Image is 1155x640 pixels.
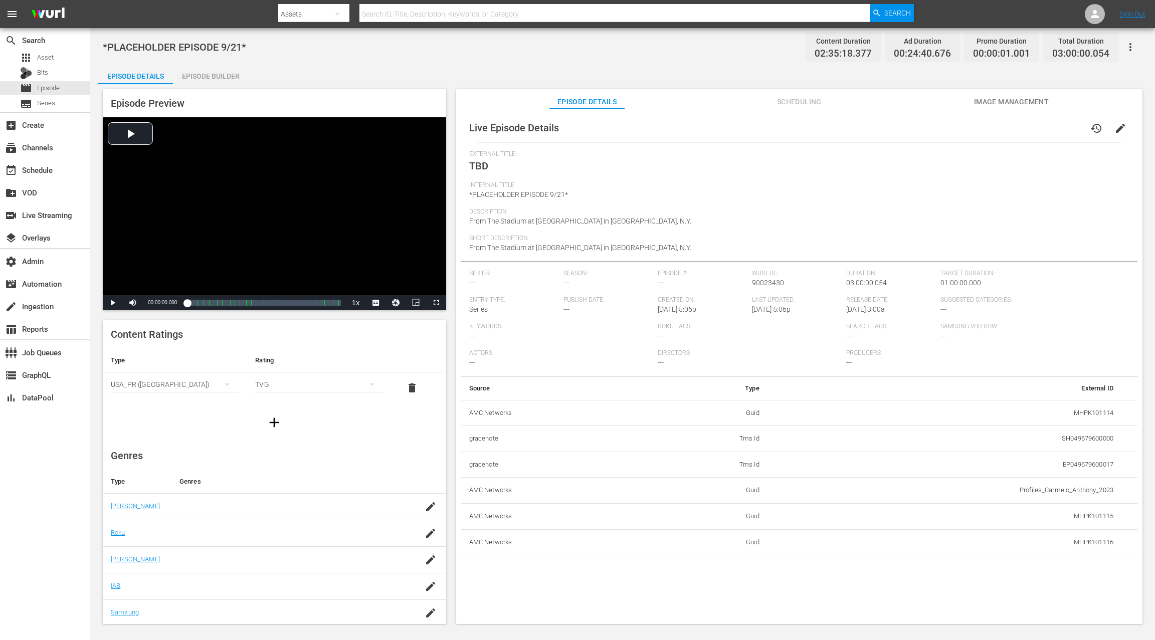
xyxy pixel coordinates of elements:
span: Asset [20,52,32,64]
span: Season: [563,270,653,278]
button: history [1084,116,1108,140]
div: Progress Bar [187,300,340,306]
a: IAB [111,582,120,589]
span: delete [406,382,418,394]
button: Picture-in-Picture [406,295,426,310]
td: Guid [651,529,767,555]
span: Suggested Categories: [940,296,1124,304]
span: Scheduling [761,96,837,108]
button: Episode Details [98,64,173,84]
button: Mute [123,295,143,310]
div: Episode Details [98,64,173,88]
span: Wurl ID: [752,270,841,278]
span: 02:35:18.377 [815,48,872,60]
button: Playback Rate [346,295,366,310]
a: Samsung [111,608,139,616]
button: Fullscreen [426,295,446,310]
span: Episode #: [658,270,747,278]
td: Tms Id [651,426,767,452]
th: AMC Networks [461,503,651,529]
th: Source [461,376,651,400]
table: simple table [103,348,446,403]
span: Reports [5,323,17,335]
th: Type [651,376,767,400]
span: Series [37,98,55,108]
span: GraphQL [5,369,17,381]
span: Episode [20,82,32,94]
span: Samsung VOD Row: [940,323,1030,331]
div: Ad Duration [894,34,951,48]
td: SH049679600000 [767,426,1121,452]
span: Search [5,35,17,47]
span: Create [5,119,17,131]
div: Episode Builder [173,64,248,88]
th: External ID [767,376,1121,400]
span: Description [469,208,1124,216]
button: edit [1108,116,1132,140]
div: Promo Duration [973,34,1030,48]
span: Episode Preview [111,97,184,109]
span: Series [20,98,32,110]
span: --- [469,358,475,366]
span: 90023430 [752,279,784,287]
span: Producers [846,349,1030,357]
span: Content Ratings [111,328,183,340]
span: Channels [5,142,17,154]
td: MHPK101114 [767,400,1121,426]
span: Image Management [974,96,1049,108]
span: edit [1114,122,1126,134]
span: 00:24:40.676 [894,48,951,60]
th: gracenote [461,426,651,452]
span: Asset [37,53,54,63]
span: --- [563,279,569,287]
span: Entry Type: [469,296,558,304]
th: Rating [247,348,392,372]
img: ans4CAIJ8jUAAAAAAAAAAAAAAAAAAAAAAAAgQb4GAAAAAAAAAAAAAAAAAAAAAAAAJMjXAAAAAAAAAAAAAAAAAAAAAAAAgAT5G... [24,3,72,26]
button: Episode Builder [173,64,248,84]
div: USA_PR ([GEOGRAPHIC_DATA]) [111,370,239,398]
span: menu [6,8,18,20]
div: Content Duration [815,34,872,48]
span: --- [940,332,946,340]
span: --- [469,279,475,287]
span: Series [469,305,488,313]
span: Episode [37,83,60,93]
span: External Title [469,150,1124,158]
span: --- [846,358,852,366]
button: delete [400,376,424,400]
span: 00:00:01.001 [973,48,1030,60]
button: Search [870,4,914,22]
span: Keywords: [469,323,653,331]
th: Type [103,348,247,372]
td: Guid [651,478,767,504]
span: 01:00:00.000 [940,279,981,287]
span: Actors [469,349,653,357]
a: Sign Out [1119,10,1145,18]
span: 00:00:00.000 [148,300,177,305]
span: Ingestion [5,301,17,313]
div: Total Duration [1052,34,1109,48]
a: [PERSON_NAME] [111,555,160,563]
span: *PLACEHOLDER EPISODE 9/21* [103,41,246,53]
a: [PERSON_NAME] [111,502,160,510]
td: Tms Id [651,452,767,478]
span: Live Episode Details [469,122,559,134]
span: --- [658,279,664,287]
button: Jump To Time [386,295,406,310]
td: EP049679600017 [767,452,1121,478]
span: Episode Details [549,96,625,108]
a: Roku [111,529,125,536]
span: Target Duration: [940,270,1124,278]
span: [DATE] 3:00a [846,305,885,313]
div: Bits [20,67,32,79]
span: Admin [5,256,17,268]
span: Search Tags: [846,323,935,331]
th: AMC Networks [461,478,651,504]
span: From The Stadium at [GEOGRAPHIC_DATA] in [GEOGRAPHIC_DATA], N.Y. [469,217,691,225]
span: --- [846,332,852,340]
td: Guid [651,503,767,529]
span: Job Queues [5,347,17,359]
span: Schedule [5,164,17,176]
th: Type [103,470,171,494]
span: [DATE] 5:06p [752,305,791,313]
